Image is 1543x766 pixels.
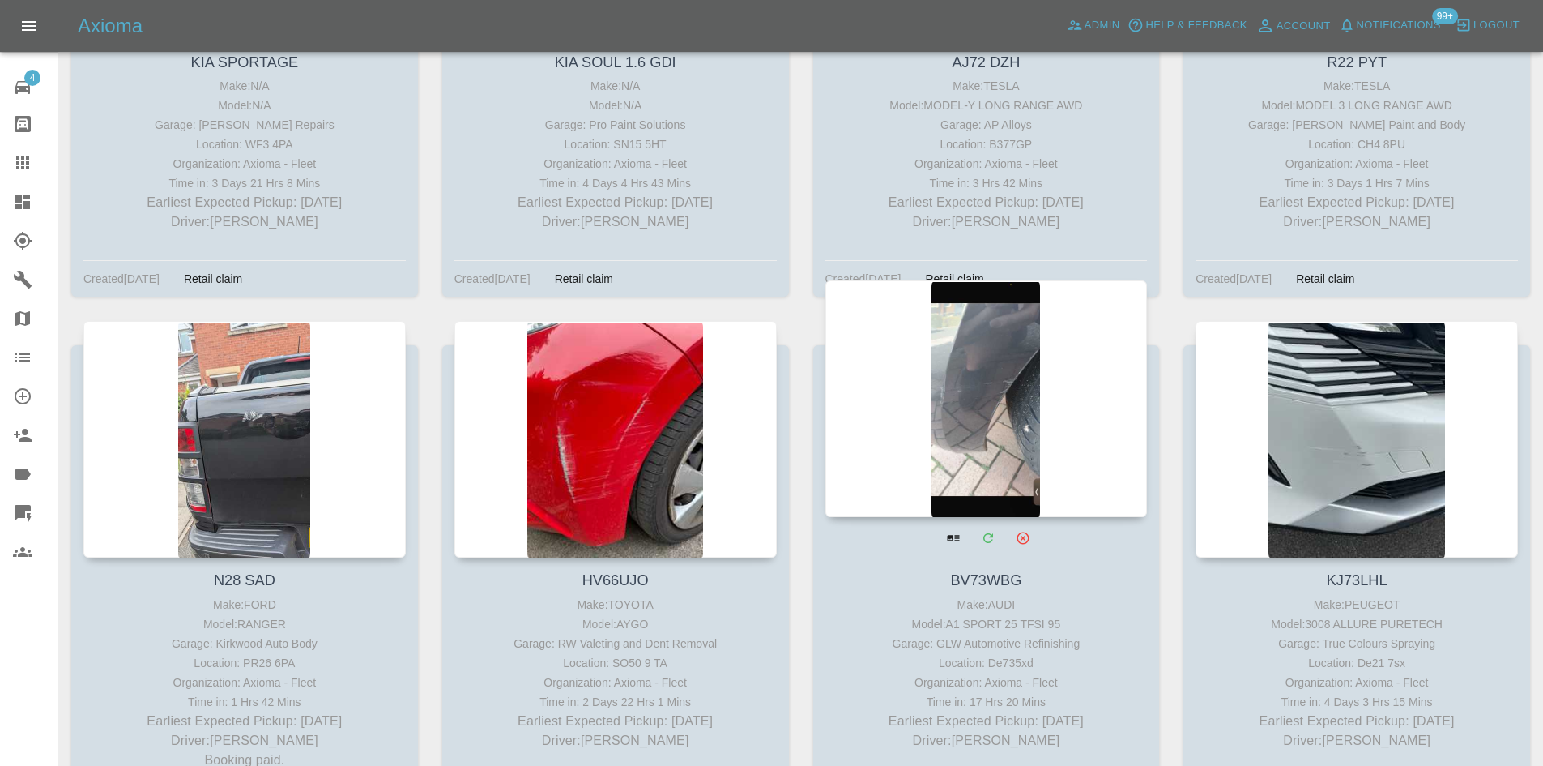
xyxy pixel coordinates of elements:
div: Garage: Pro Paint Solutions [458,115,773,135]
p: Driver: [PERSON_NAME] [1200,731,1514,751]
div: Location: WF3 4PA [87,135,402,154]
span: 4 [24,70,40,86]
div: Garage: GLW Automotive Refinishing [829,634,1144,653]
div: Organization: Axioma - Fleet [87,154,402,173]
div: Time in: 2 Days 22 Hrs 1 Mins [458,692,773,712]
div: Location: SO50 9 TA [458,653,773,673]
div: Organization: Axioma - Fleet [829,154,1144,173]
div: Make: N/A [458,76,773,96]
a: R22 PYT [1327,54,1387,71]
div: Time in: 4 Days 3 Hrs 15 Mins [1200,692,1514,712]
div: Make: TESLA [829,76,1144,96]
div: Make: PEUGEOT [1200,595,1514,614]
div: Model: RANGER [87,614,402,634]
div: Model: MODEL-Y LONG RANGE AWD [829,96,1144,115]
a: KIA SPORTAGE [191,54,299,71]
p: Driver: [PERSON_NAME] [87,212,402,232]
div: Model: N/A [458,96,773,115]
div: Make: N/A [87,76,402,96]
p: Earliest Expected Pickup: [DATE] [458,193,773,212]
div: Location: De21 7sx [1200,653,1514,673]
button: Open drawer [10,6,49,45]
a: Admin [1063,13,1124,38]
div: Organization: Axioma - Fleet [1200,673,1514,692]
div: Location: PR26 6PA [87,653,402,673]
div: Time in: 4 Days 4 Hrs 43 Mins [458,173,773,193]
div: Make: AUDI [829,595,1144,614]
div: Time in: 3 Days 21 Hrs 8 Mins [87,173,402,193]
div: Garage: [PERSON_NAME] Repairs [87,115,402,135]
p: Driver: [PERSON_NAME] [458,731,773,751]
span: Notifications [1357,16,1441,35]
span: Help & Feedback [1145,16,1247,35]
div: Organization: Axioma - Fleet [458,154,773,173]
p: Earliest Expected Pickup: [DATE] [458,712,773,731]
div: Retail claim [1284,269,1366,289]
div: Make: TOYOTA [458,595,773,614]
div: Make: TESLA [1200,76,1514,96]
div: Location: CH4 8PU [1200,135,1514,154]
div: Organization: Axioma - Fleet [1200,154,1514,173]
p: Earliest Expected Pickup: [DATE] [87,712,402,731]
div: Location: B377GP [829,135,1144,154]
div: Model: AYGO [458,614,773,634]
div: Created [DATE] [825,269,902,289]
a: View [936,521,970,554]
div: Time in: 3 Hrs 42 Mins [829,173,1144,193]
button: Notifications [1335,13,1445,38]
span: Account [1277,17,1331,36]
div: Created [DATE] [83,269,160,289]
p: Earliest Expected Pickup: [DATE] [87,193,402,212]
a: HV66UJO [582,572,649,588]
button: Archive [1006,521,1039,554]
p: Driver: [PERSON_NAME] [1200,212,1514,232]
a: Modify [971,521,1004,554]
p: Earliest Expected Pickup: [DATE] [829,712,1144,731]
div: Retail claim [543,269,625,289]
div: Garage: True Colours Spraying [1200,634,1514,653]
p: Driver: [PERSON_NAME] [829,212,1144,232]
div: Organization: Axioma - Fleet [87,673,402,692]
p: Earliest Expected Pickup: [DATE] [1200,712,1514,731]
div: Retail claim [172,269,254,289]
div: Created [DATE] [1196,269,1272,289]
button: Logout [1451,13,1524,38]
a: KJ73LHL [1327,572,1387,588]
div: Created [DATE] [454,269,531,289]
div: Model: N/A [87,96,402,115]
span: Admin [1085,16,1120,35]
a: Account [1251,13,1335,39]
p: Earliest Expected Pickup: [DATE] [829,193,1144,212]
div: Garage: [PERSON_NAME] Paint and Body [1200,115,1514,135]
div: Location: De735xd [829,653,1144,673]
button: Help & Feedback [1123,13,1251,38]
p: Driver: [PERSON_NAME] [829,731,1144,751]
div: Organization: Axioma - Fleet [829,673,1144,692]
div: Make: FORD [87,595,402,614]
div: Model: 3008 ALLURE PURETECH [1200,614,1514,634]
a: N28 SAD [214,572,275,588]
div: Time in: 17 Hrs 20 Mins [829,692,1144,712]
span: 99+ [1432,8,1458,24]
p: Driver: [PERSON_NAME] [87,731,402,751]
h5: Axioma [78,13,143,39]
span: Logout [1473,16,1520,35]
div: Organization: Axioma - Fleet [458,673,773,692]
div: Garage: AP Alloys [829,115,1144,135]
div: Location: SN15 5HT [458,135,773,154]
div: Model: MODEL 3 LONG RANGE AWD [1200,96,1514,115]
a: KIA SOUL 1.6 GDI [555,54,676,71]
div: Garage: RW Valeting and Dent Removal [458,634,773,653]
a: BV73WBG [950,572,1021,588]
p: Driver: [PERSON_NAME] [458,212,773,232]
a: AJ72 DZH [952,54,1020,71]
p: Earliest Expected Pickup: [DATE] [1200,193,1514,212]
div: Garage: Kirkwood Auto Body [87,634,402,653]
div: Time in: 3 Days 1 Hrs 7 Mins [1200,173,1514,193]
div: Model: A1 SPORT 25 TFSI 95 [829,614,1144,634]
div: Retail claim [913,269,995,289]
div: Time in: 1 Hrs 42 Mins [87,692,402,712]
